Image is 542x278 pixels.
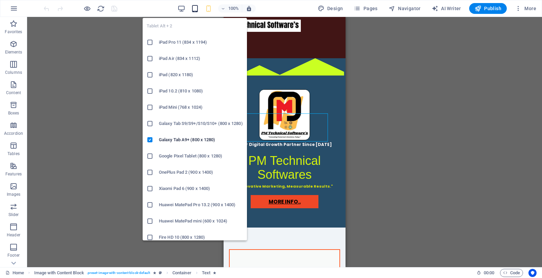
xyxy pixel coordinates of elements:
[315,3,346,14] div: Design (Ctrl+Alt+Y)
[159,55,243,63] h6: iPad Air (834 x 1112)
[153,271,156,275] i: Element contains an animation
[500,269,523,277] button: Code
[159,120,243,128] h6: Galaxy Tab S9/S9+/S10/S10+ (800 x 1280)
[8,110,19,116] p: Boxes
[8,212,19,217] p: Slider
[354,5,377,12] span: Pages
[7,232,20,238] p: Header
[87,269,150,277] span: . preset-image-with-content-block-default
[6,90,21,95] p: Content
[159,71,243,79] h6: iPad (820 x 1180)
[5,29,22,35] p: Favorites
[159,168,243,176] h6: OnePlus Pad 2 (900 x 1400)
[5,49,22,55] p: Elements
[386,3,423,14] button: Navigator
[318,5,343,12] span: Design
[159,217,243,225] h6: Huawei MatePad mini (600 x 1024)
[34,269,216,277] nav: breadcrumb
[159,271,162,275] i: This element is a customizable preset
[83,4,91,13] button: Click here to leave preview mode and continue editing
[159,38,243,46] h6: iPad Pro 11 (834 x 1194)
[228,4,239,13] h6: 100%
[159,87,243,95] h6: iPad 10.2 (810 x 1080)
[515,5,536,12] span: More
[7,151,20,156] p: Tables
[528,269,537,277] button: Usercentrics
[488,270,489,275] span: :
[5,70,22,75] p: Columns
[159,152,243,160] h6: Google Pixel Tablet (800 x 1280)
[159,233,243,241] h6: Fire HD 10 (800 x 1280)
[475,5,501,12] span: Publish
[432,5,461,12] span: AI Writer
[97,4,105,13] button: reload
[429,3,464,14] button: AI Writer
[5,269,24,277] a: Click to cancel selection. Double-click to open Pages
[503,269,520,277] span: Code
[34,269,84,277] span: Click to select. Double-click to edit
[213,271,216,275] i: Element contains an animation
[5,171,22,177] p: Features
[97,5,105,13] i: Reload page
[484,269,494,277] span: 00 00
[315,3,346,14] button: Design
[7,253,20,258] p: Footer
[159,185,243,193] h6: Xiaomi Pad 6 (900 x 1400)
[159,103,243,111] h6: iPad Mini (768 x 1024)
[172,269,191,277] span: Click to select. Double-click to edit
[159,136,243,144] h6: Galaxy Tab A9+ (800 x 1280)
[389,5,421,12] span: Navigator
[4,131,23,136] p: Accordion
[469,3,507,14] button: Publish
[7,192,21,197] p: Images
[246,5,252,12] i: On resize automatically adjust zoom level to fit chosen device.
[512,3,539,14] button: More
[477,269,495,277] h6: Session time
[351,3,380,14] button: Pages
[202,269,210,277] span: Click to select. Double-click to edit
[218,4,242,13] button: 100%
[159,201,243,209] h6: Huawei MatePad Pro 13.2 (900 x 1400)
